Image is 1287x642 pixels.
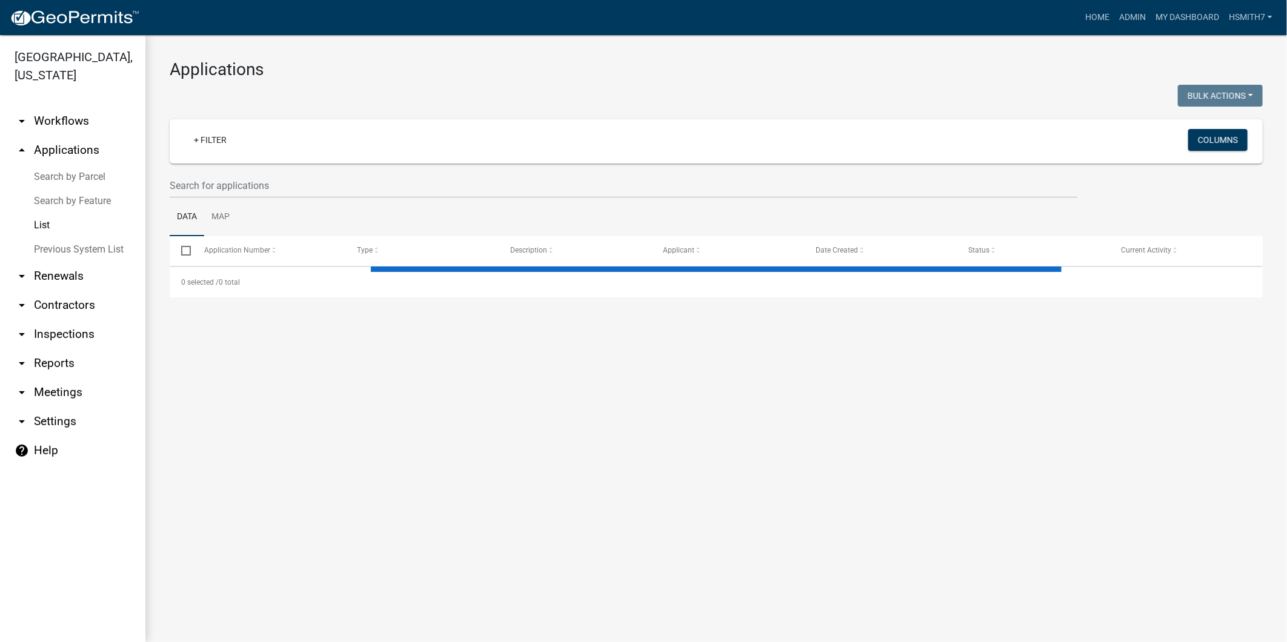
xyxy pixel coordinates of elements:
[15,327,29,342] i: arrow_drop_down
[1188,129,1248,151] button: Columns
[170,267,1263,297] div: 0 total
[193,236,345,265] datatable-header-cell: Application Number
[1114,6,1151,29] a: Admin
[15,356,29,371] i: arrow_drop_down
[15,114,29,128] i: arrow_drop_down
[15,143,29,157] i: arrow_drop_up
[170,198,204,237] a: Data
[663,246,694,254] span: Applicant
[1122,246,1172,254] span: Current Activity
[181,278,219,286] span: 0 selected /
[804,236,957,265] datatable-header-cell: Date Created
[358,246,373,254] span: Type
[651,236,804,265] datatable-header-cell: Applicant
[184,129,236,151] a: + Filter
[15,443,29,458] i: help
[15,298,29,313] i: arrow_drop_down
[15,269,29,283] i: arrow_drop_down
[15,385,29,400] i: arrow_drop_down
[1110,236,1263,265] datatable-header-cell: Current Activity
[510,246,547,254] span: Description
[1178,85,1263,107] button: Bulk Actions
[1080,6,1114,29] a: Home
[170,59,1263,80] h3: Applications
[170,236,193,265] datatable-header-cell: Select
[205,246,271,254] span: Application Number
[346,236,499,265] datatable-header-cell: Type
[957,236,1110,265] datatable-header-cell: Status
[816,246,859,254] span: Date Created
[170,173,1077,198] input: Search for applications
[499,236,651,265] datatable-header-cell: Description
[15,414,29,429] i: arrow_drop_down
[1151,6,1224,29] a: My Dashboard
[204,198,237,237] a: Map
[1224,6,1277,29] a: hsmith7
[969,246,990,254] span: Status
